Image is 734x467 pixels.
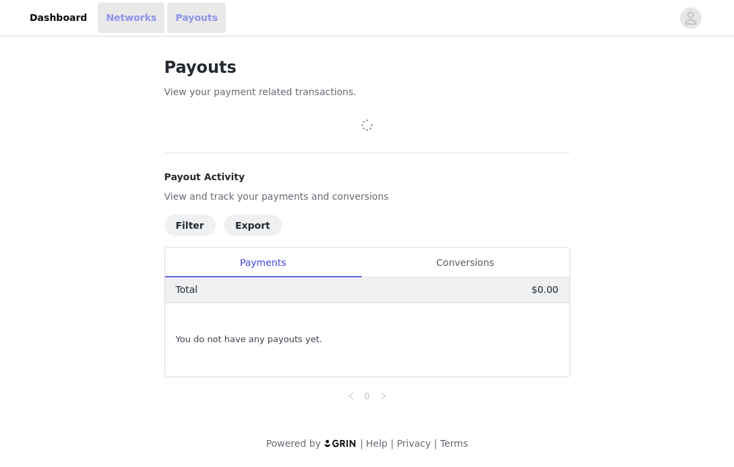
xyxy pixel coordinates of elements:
span: | [434,438,437,449]
p: View your payment related transactions. [164,85,570,99]
li: Next Page [375,388,392,404]
a: Help [366,438,388,449]
div: Payments [165,248,361,278]
i: icon: left [347,392,355,400]
h4: Payout Activity [164,170,570,184]
i: icon: right [379,392,388,400]
div: avatar [684,7,697,29]
a: Networks [98,3,164,33]
div: Conversions [361,248,570,278]
a: Payouts [167,3,226,33]
span: You do not have any payouts yet. [176,333,322,346]
p: $0.00 [531,283,558,297]
a: Privacy [397,438,431,449]
button: Filter [164,215,216,236]
img: logo [324,439,357,447]
span: Powered by [266,438,321,449]
h1: Payouts [164,55,570,80]
li: Previous Page [343,388,359,404]
li: 0 [359,388,375,404]
a: Terms [440,438,468,449]
button: Export [224,215,282,236]
a: Dashboard [22,3,95,33]
a: 0 [360,389,375,404]
span: | [390,438,394,449]
p: Total [176,283,198,297]
span: | [360,438,363,449]
p: View and track your payments and conversions [164,190,570,204]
